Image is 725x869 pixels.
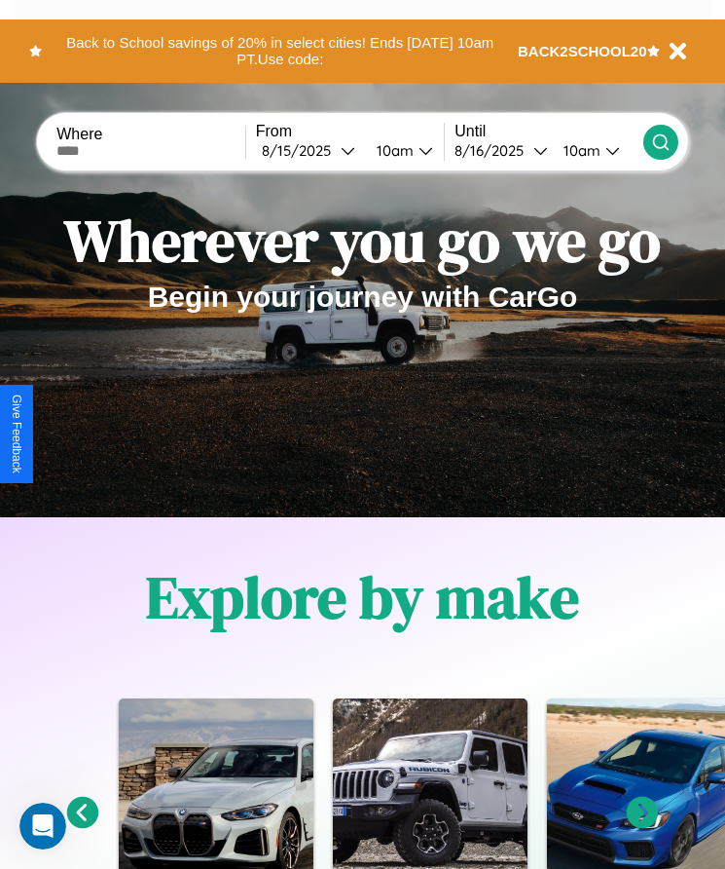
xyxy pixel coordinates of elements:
[146,557,579,637] h1: Explore by make
[10,395,23,473] div: Give Feedback
[518,43,647,59] b: BACK2SCHOOL20
[19,803,66,850] iframe: Intercom live chat
[548,140,643,161] button: 10am
[56,126,245,143] label: Where
[454,123,643,140] label: Until
[554,141,605,160] div: 10am
[367,141,418,160] div: 10am
[454,141,533,160] div: 8 / 16 / 2025
[256,140,361,161] button: 8/15/2025
[256,123,445,140] label: From
[262,141,341,160] div: 8 / 15 / 2025
[361,140,445,161] button: 10am
[42,29,518,73] button: Back to School savings of 20% in select cities! Ends [DATE] 10am PT.Use code:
